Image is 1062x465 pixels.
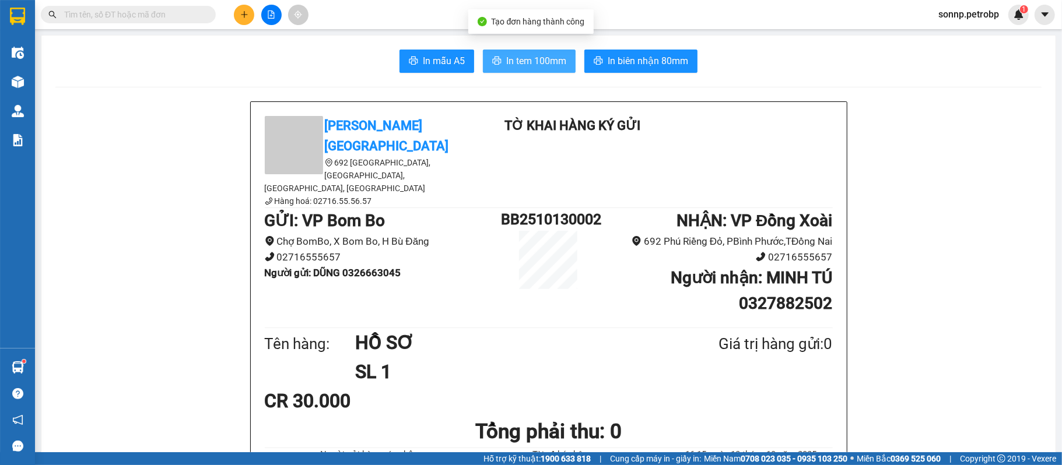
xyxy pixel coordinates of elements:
span: phone [265,197,273,205]
strong: 0708 023 035 - 0935 103 250 [741,454,847,463]
button: printerIn tem 100mm [483,50,576,73]
span: printer [492,56,502,67]
span: printer [409,56,418,67]
div: CR 30.000 [265,386,452,415]
b: Người nhận : MINH TÚ 0327882502 [671,268,832,313]
strong: 0369 525 060 [891,454,941,463]
img: icon-new-feature [1014,9,1024,20]
button: aim [288,5,309,25]
span: caret-down [1040,9,1050,20]
span: environment [632,236,642,246]
span: In mẫu A5 [423,54,465,68]
div: Giá trị hàng gửi: 0 [662,332,832,356]
span: | [949,452,951,465]
li: Tài xế ký nhân [479,448,642,462]
b: Người gửi : DŨNG 0326663045 [265,267,401,279]
img: logo-vxr [10,8,25,25]
span: aim [294,10,302,19]
span: copyright [997,455,1005,463]
li: Hàng hoá: 02716.55.56.57 [265,195,475,207]
b: GỬI : VP Bom Bo [265,211,385,230]
span: Hỗ trợ kỹ thuật: [483,452,591,465]
li: Người gửi hàng xác nhận [288,448,451,462]
span: question-circle [12,388,23,399]
input: Tìm tên, số ĐT hoặc mã đơn [64,8,202,21]
b: NHẬN : VP Đồng Xoài [677,211,832,230]
span: In tem 100mm [506,54,566,68]
li: 16:15, ngày 13 tháng 10 năm 2025 [670,448,832,462]
span: printer [594,56,603,67]
div: Tên hàng: [265,332,356,356]
span: In biên nhận 80mm [608,54,688,68]
h1: HỒ SƠ [355,328,662,357]
span: phone [265,252,275,262]
img: warehouse-icon [12,361,24,374]
li: 02716555657 [596,249,833,265]
span: | [600,452,601,465]
span: environment [265,236,275,246]
button: file-add [261,5,282,25]
span: sonnp.petrobp [929,7,1008,22]
span: plus [240,10,248,19]
img: warehouse-icon [12,76,24,88]
li: 692 Phú Riềng Đỏ, PBình Phước,TĐồng Nai [596,234,833,249]
span: Cung cấp máy in - giấy in: [610,452,701,465]
span: ⚪️ [850,456,854,461]
strong: 1900 633 818 [541,454,591,463]
b: [PERSON_NAME][GEOGRAPHIC_DATA] [325,118,449,153]
h1: SL 1 [355,357,662,386]
span: search [48,10,57,19]
span: Miền Nam [704,452,847,465]
b: TỜ KHAI HÀNG KÝ GỬI [504,118,640,133]
sup: 1 [1020,5,1028,13]
span: message [12,441,23,452]
li: Chợ BomBo, X Bom Bo, H Bù Đăng [265,234,502,249]
button: caret-down [1035,5,1055,25]
button: printerIn mẫu A5 [399,50,474,73]
li: 692 [GEOGRAPHIC_DATA], [GEOGRAPHIC_DATA], [GEOGRAPHIC_DATA], [GEOGRAPHIC_DATA] [265,156,475,195]
span: Tạo đơn hàng thành công [492,17,585,26]
span: check-circle [478,17,487,26]
h1: BB2510130002 [501,208,595,231]
img: solution-icon [12,134,24,146]
sup: 1 [22,360,26,363]
span: notification [12,414,23,425]
span: 1 [1022,5,1026,13]
img: warehouse-icon [12,105,24,117]
li: 02716555657 [265,249,502,265]
button: plus [234,5,254,25]
span: file-add [267,10,275,19]
button: printerIn biên nhận 80mm [584,50,698,73]
span: phone [756,252,766,262]
span: environment [325,158,333,167]
span: Miền Bắc [857,452,941,465]
h1: Tổng phải thu: 0 [265,415,833,448]
img: warehouse-icon [12,47,24,59]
